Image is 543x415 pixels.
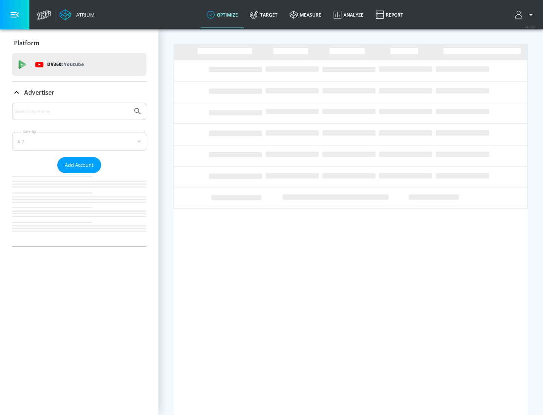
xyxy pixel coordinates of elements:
div: Advertiser [12,103,146,246]
a: Atrium [60,9,95,20]
p: Platform [14,39,39,47]
a: Report [370,1,409,28]
span: v 4.19.0 [525,25,535,29]
a: Analyze [327,1,370,28]
nav: list of Advertiser [12,173,146,246]
p: Advertiser [24,88,54,97]
a: measure [284,1,327,28]
span: Add Account [65,161,94,169]
label: Sort By [21,129,38,134]
div: Atrium [73,11,95,18]
p: DV360: [47,60,84,69]
a: Target [244,1,284,28]
input: Search by name [15,106,129,116]
div: DV360: Youtube [12,53,146,76]
div: A-Z [12,132,146,151]
p: Youtube [64,60,84,68]
button: Add Account [57,157,101,173]
div: Platform [12,32,146,54]
a: optimize [201,1,244,28]
div: Advertiser [12,82,146,103]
